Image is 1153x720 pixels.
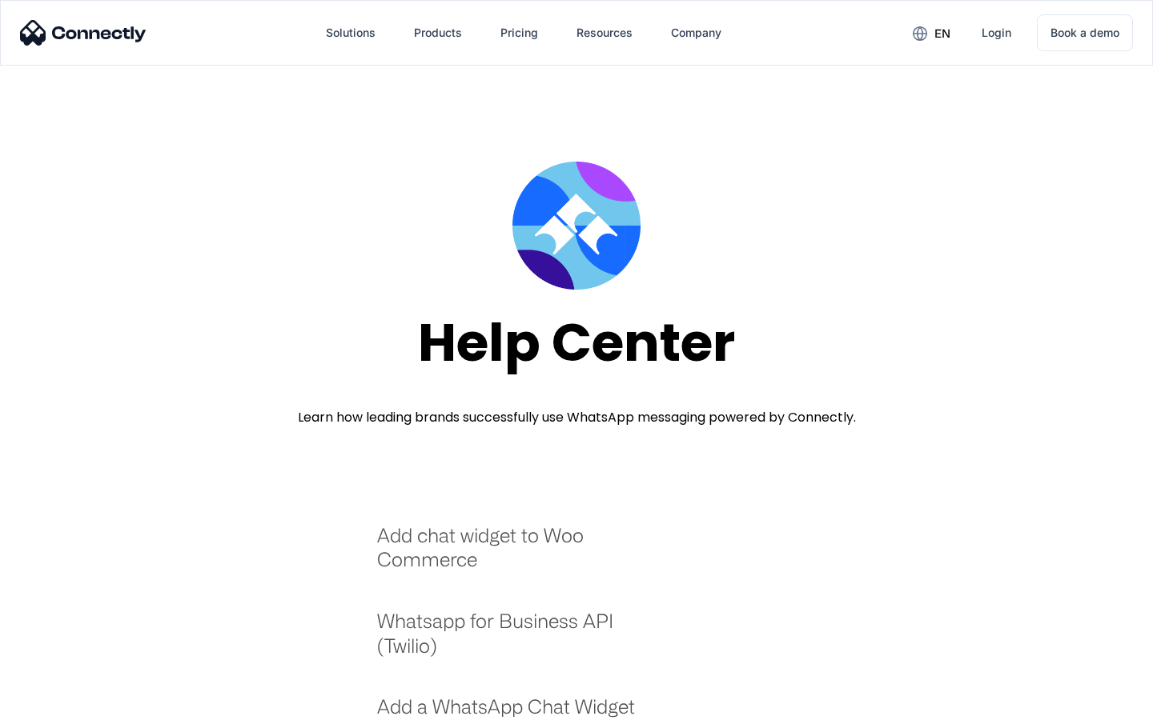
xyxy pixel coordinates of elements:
[576,22,633,44] div: Resources
[1037,14,1133,51] a: Book a demo
[969,14,1024,52] a: Login
[934,22,950,45] div: en
[377,609,657,674] a: Whatsapp for Business API (Twilio)
[20,20,147,46] img: Connectly Logo
[414,22,462,44] div: Products
[298,408,856,427] div: Learn how leading brands successfully use WhatsApp messaging powered by Connectly.
[418,314,735,372] div: Help Center
[326,22,376,44] div: Solutions
[500,22,538,44] div: Pricing
[32,692,96,714] ul: Language list
[671,22,721,44] div: Company
[488,14,551,52] a: Pricing
[16,692,96,714] aside: Language selected: English
[377,523,657,588] a: Add chat widget to Woo Commerce
[982,22,1011,44] div: Login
